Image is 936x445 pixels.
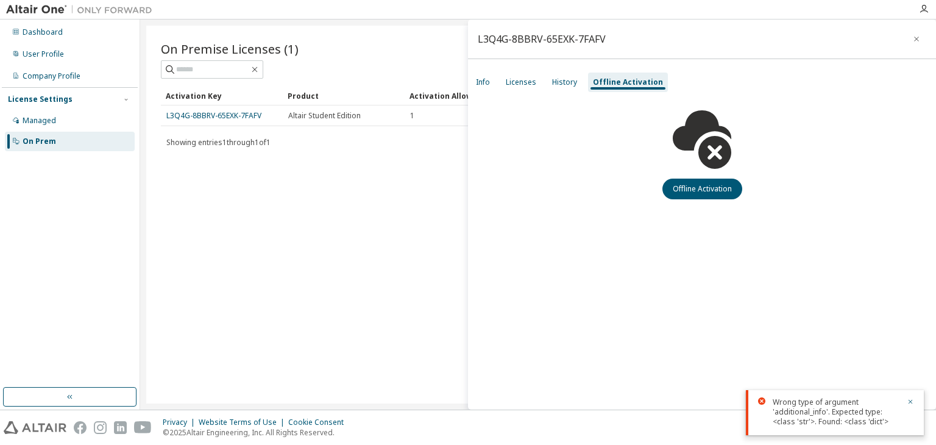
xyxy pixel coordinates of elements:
img: instagram.svg [94,421,107,434]
span: Altair Student Edition [288,111,361,121]
div: Website Terms of Use [199,418,288,427]
div: Company Profile [23,71,80,81]
div: Activation Allowed [409,86,522,105]
div: Cookie Consent [288,418,351,427]
div: User Profile [23,49,64,59]
div: Licenses [506,77,536,87]
div: Wrong type of argument 'additional_info'. Expected type: <class 'str'>. Found: <class 'dict'> [773,397,899,427]
img: youtube.svg [134,421,152,434]
div: History [552,77,577,87]
p: © 2025 Altair Engineering, Inc. All Rights Reserved. [163,427,351,438]
img: Altair One [6,4,158,16]
span: On Premise Licenses (1) [161,40,299,57]
div: Offline Activation [593,77,663,87]
img: linkedin.svg [114,421,127,434]
div: Dashboard [23,27,63,37]
div: Managed [23,116,56,126]
span: 1 [410,111,414,121]
div: Activation Key [166,86,278,105]
a: L3Q4G-8BBRV-65EXK-7FAFV [166,110,261,121]
span: Showing entries 1 through 1 of 1 [166,137,271,148]
button: Offline Activation [662,179,742,199]
div: On Prem [23,137,56,146]
div: Info [476,77,490,87]
div: Privacy [163,418,199,427]
img: facebook.svg [74,421,87,434]
div: License Settings [8,94,73,104]
img: altair_logo.svg [4,421,66,434]
div: Product [288,86,400,105]
div: L3Q4G-8BBRV-65EXK-7FAFV [478,34,606,44]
